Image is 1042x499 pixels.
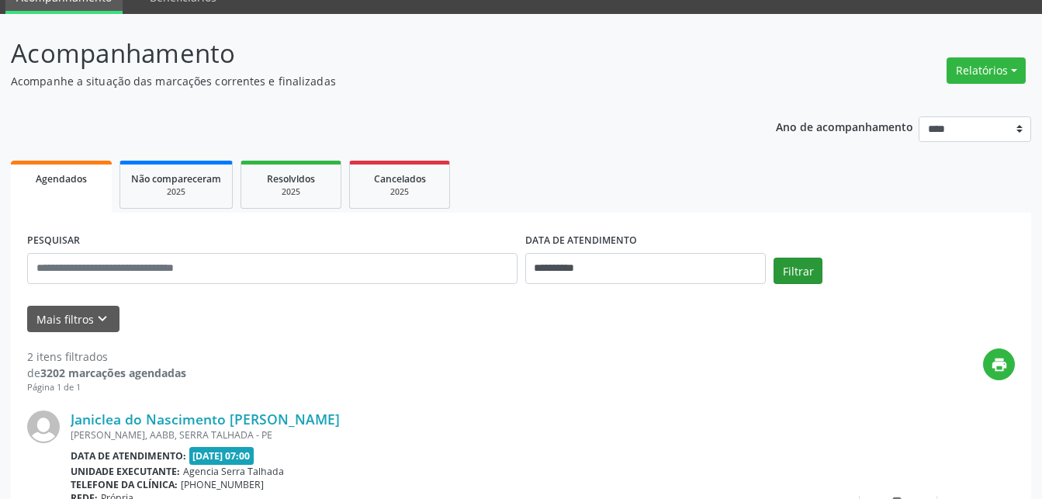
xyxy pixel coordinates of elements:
div: [PERSON_NAME], AABB, SERRA TALHADA - PE [71,428,782,442]
span: Agencia Serra Talhada [183,465,284,478]
i: keyboard_arrow_down [94,310,111,327]
a: Janiclea do Nascimento [PERSON_NAME] [71,411,340,428]
p: Acompanhe a situação das marcações correntes e finalizadas [11,73,725,89]
span: Cancelados [374,172,426,185]
button: Relatórios [947,57,1026,84]
div: 2 itens filtrados [27,348,186,365]
b: Data de atendimento: [71,449,186,463]
div: Página 1 de 1 [27,381,186,394]
button: Mais filtroskeyboard_arrow_down [27,306,119,333]
span: Não compareceram [131,172,221,185]
p: Acompanhamento [11,34,725,73]
span: Agendados [36,172,87,185]
span: [DATE] 07:00 [189,447,254,465]
div: 2025 [361,186,438,198]
div: de [27,365,186,381]
div: 2025 [131,186,221,198]
b: Unidade executante: [71,465,180,478]
label: PESQUISAR [27,229,80,253]
p: Ano de acompanhamento [776,116,913,136]
button: Filtrar [774,258,822,284]
label: DATA DE ATENDIMENTO [525,229,637,253]
button: print [983,348,1015,380]
span: [PHONE_NUMBER] [181,478,264,491]
span: Resolvidos [267,172,315,185]
b: Telefone da clínica: [71,478,178,491]
img: img [27,411,60,443]
strong: 3202 marcações agendadas [40,366,186,380]
div: 2025 [252,186,330,198]
i: print [991,356,1008,373]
